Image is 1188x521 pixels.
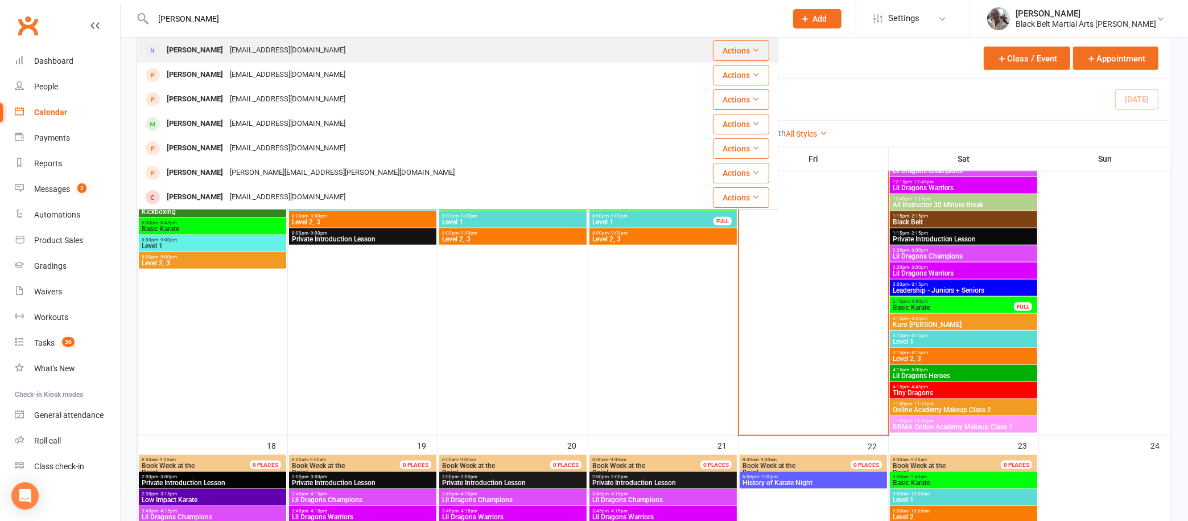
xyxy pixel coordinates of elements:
[14,11,42,40] a: Clubworx
[291,236,434,243] span: Private Introduction Lesson
[226,165,458,181] div: [PERSON_NAME][EMAIL_ADDRESS][PERSON_NAME][DOMAIN_NAME]
[713,114,769,134] button: Actions
[442,479,584,486] span: Private Introduction Lesson
[163,91,226,108] div: [PERSON_NAME]
[909,282,928,287] span: - 3:15pm
[892,202,1035,208] span: All Instructor 30 Minute Break
[292,462,345,470] span: Book Week at the
[141,457,263,462] span: 8:00am
[892,338,1035,345] span: Level 1
[141,462,263,476] span: Dojo!
[308,491,327,497] span: - 4:15pm
[592,497,735,503] span: Lil Dragons Champions
[892,474,1035,479] span: 9:00am
[892,497,1035,503] span: Level 1
[742,462,864,476] span: Dojo!
[909,474,927,479] span: - 9:45am
[892,299,1014,304] span: 3:15pm
[713,217,732,225] div: FULL
[442,462,495,470] span: Book Week at the
[15,125,120,151] a: Payments
[141,243,284,249] span: Level 1
[892,248,1035,253] span: 2:30pm
[308,214,327,219] span: - 9:00pm
[892,196,1035,202] span: 12:45pm
[15,356,120,381] a: What's New
[34,287,62,296] div: Waivers
[291,514,434,520] span: Lil Dragons Warriors
[909,333,928,338] span: - 4:15pm
[308,474,327,479] span: - 3:00pm
[141,508,284,514] span: 3:45pm
[892,333,1035,338] span: 3:15pm
[567,436,588,454] div: 20
[892,179,1035,184] span: 12:15pm
[851,461,882,469] div: 0 PLACES
[892,419,1035,424] span: 11:05pm
[742,462,795,470] span: Book Week at the
[291,497,434,503] span: Lil Dragons Champions
[892,367,1035,372] span: 4:15pm
[442,457,564,462] span: 8:00am
[892,304,1014,311] span: Basic Karate
[250,461,281,469] div: 0 PLACES
[893,462,946,470] span: Book Week at the
[442,474,584,479] span: 2:00pm
[786,129,827,138] a: All Styles
[459,491,477,497] span: - 4:15pm
[892,287,1035,294] span: Leadership - Juniors + Seniors
[909,248,928,253] span: - 3:00pm
[713,163,769,183] button: Actions
[1039,147,1171,171] th: Sun
[34,462,84,471] div: Class check-in
[892,491,1035,497] span: 9:00am
[442,231,584,236] span: 8:00pm
[912,179,934,184] span: - 12:45pm
[892,462,1014,476] span: Dojo!
[141,260,284,266] span: Level 2, 3
[892,265,1035,270] span: 2:30pm
[34,364,75,373] div: What's New
[713,65,769,85] button: Actions
[291,219,434,225] span: Level 2, 3
[34,56,73,65] div: Dashboard
[15,403,120,428] a: General attendance kiosk mode
[592,462,714,476] span: Dojo!
[15,428,120,454] a: Roll call
[150,11,778,27] input: Search...
[892,167,1035,174] span: Lil Dragons Champions
[308,231,327,236] span: - 9:00pm
[163,140,226,157] div: [PERSON_NAME]
[912,401,934,407] span: - 11:15pm
[163,116,226,132] div: [PERSON_NAME]
[15,100,120,125] a: Calendar
[442,236,584,243] span: Level 2, 3
[141,225,284,232] span: Basic Karate
[892,508,1035,514] span: 9:00am
[308,457,326,462] span: - 9:00am
[892,514,1035,520] span: Level 2
[912,196,931,202] span: - 1:15pm
[892,424,1035,430] span: BBMA Online Academy Makeup Class 1
[11,482,39,510] div: Open Intercom Messenger
[1016,19,1156,29] div: Black Belt Martial Arts [PERSON_NAME]
[758,457,777,462] span: - 9:00am
[400,461,431,469] div: 0 PLACES
[141,255,284,260] span: 8:00pm
[909,491,930,497] span: - 10:00am
[700,461,732,469] div: 0 PLACES
[892,321,1035,328] span: Kuro [PERSON_NAME]
[15,151,120,177] a: Reports
[892,401,1035,407] span: 11:00pm
[226,116,349,132] div: [EMAIL_ADDRESS][DOMAIN_NAME]
[77,183,86,193] span: 2
[34,184,70,194] div: Messages
[909,457,927,462] span: - 9:00am
[458,457,476,462] span: - 9:00am
[892,184,1035,191] span: Lil Dragons Warriors
[417,436,438,454] div: 19
[442,514,584,520] span: Lil Dragons Warriors
[291,231,434,236] span: 8:00pm
[34,133,70,142] div: Payments
[34,411,104,420] div: General attendance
